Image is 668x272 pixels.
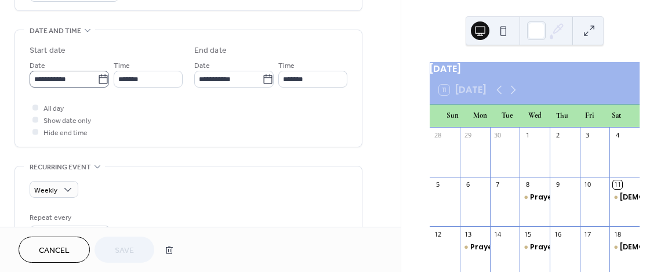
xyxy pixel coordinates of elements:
div: 15 [523,230,532,238]
span: Time [278,60,295,72]
div: 6 [463,180,472,189]
div: 7 [493,180,502,189]
div: 5 [433,180,442,189]
div: 18 [613,230,622,238]
div: Mon [466,104,493,128]
div: Church Services [609,193,640,202]
div: Sat [603,104,630,128]
div: Wed [521,104,549,128]
div: [DATE] [430,62,640,76]
div: 13 [463,230,472,238]
div: Prayer Meeting [460,242,490,252]
div: 1 [523,131,532,140]
div: Prayer Meeting [520,242,550,252]
div: Tue [493,104,521,128]
div: 4 [613,131,622,140]
div: End date [194,45,227,57]
span: Show date only [43,115,91,127]
div: 29 [463,131,472,140]
div: Start date [30,45,66,57]
div: 2 [553,131,562,140]
div: 8 [523,180,532,189]
span: Date [194,60,210,72]
div: Prayer Meeting [470,242,528,252]
span: Weekly [34,184,57,197]
div: 11 [613,180,622,189]
div: Prayer Meeting [530,193,588,202]
div: 12 [433,230,442,238]
div: Fri [576,104,603,128]
div: 16 [553,230,562,238]
div: 14 [493,230,502,238]
span: Time [114,60,130,72]
span: All day [43,103,64,115]
div: Prayer Meeting [520,193,550,202]
div: 28 [433,131,442,140]
div: 30 [493,131,502,140]
div: Prayer Meeting [530,242,588,252]
span: Hide end time [43,127,88,139]
div: Repeat every [30,212,108,224]
div: 17 [583,230,592,238]
div: 10 [583,180,592,189]
div: Thu [549,104,576,128]
div: Church Services [609,242,640,252]
span: Cancel [39,245,70,257]
span: Date [30,60,45,72]
div: Sun [439,104,466,128]
span: Date and time [30,25,81,37]
div: 9 [553,180,562,189]
span: Recurring event [30,161,91,173]
button: Cancel [19,237,90,263]
div: 3 [583,131,592,140]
